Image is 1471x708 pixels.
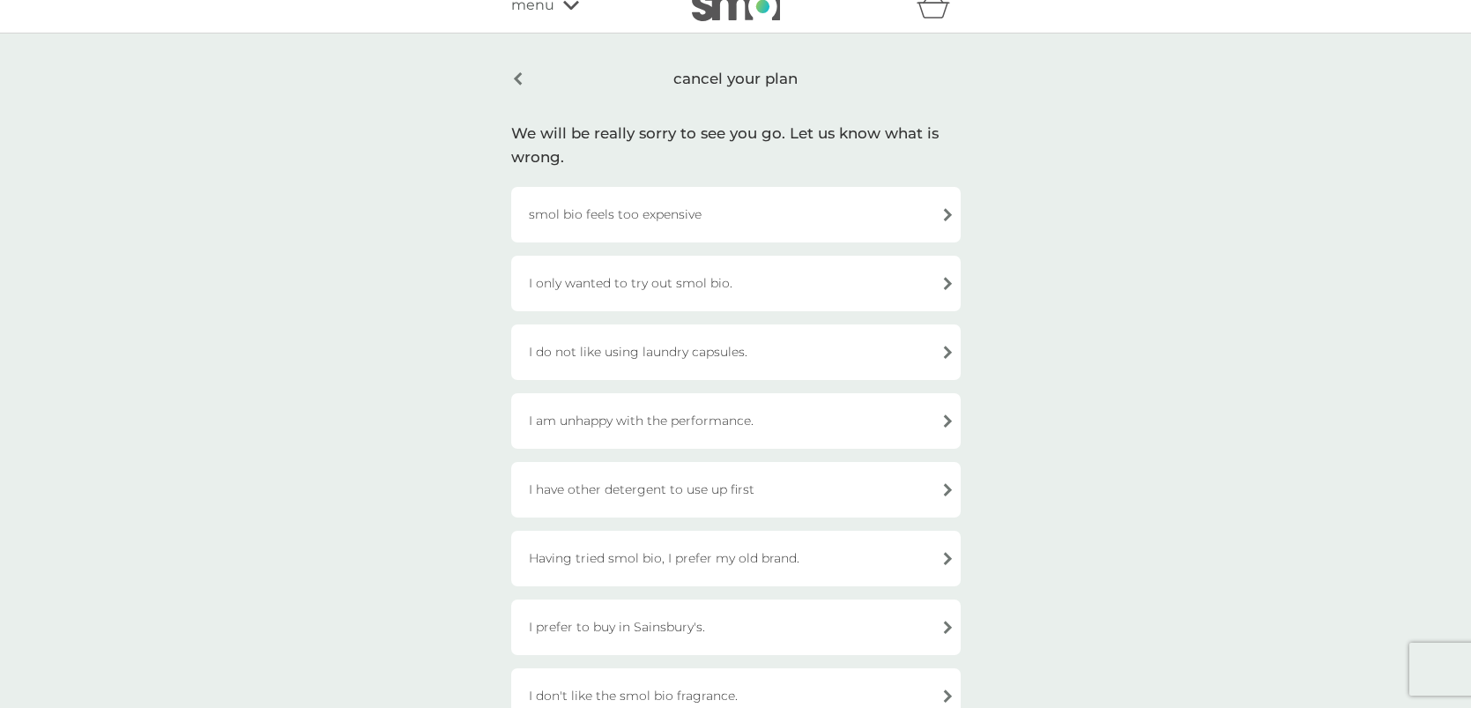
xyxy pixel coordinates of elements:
div: I do not like using laundry capsules. [511,324,961,380]
div: I am unhappy with the performance. [511,393,961,449]
div: We will be really sorry to see you go. Let us know what is wrong. [511,122,961,169]
div: smol bio feels too expensive [511,187,961,242]
div: I only wanted to try out smol bio. [511,256,961,311]
div: I prefer to buy in Sainsbury's. [511,600,961,655]
div: cancel your plan [511,58,961,100]
div: I have other detergent to use up first [511,462,961,518]
div: Having tried smol bio, I prefer my old brand. [511,531,961,586]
